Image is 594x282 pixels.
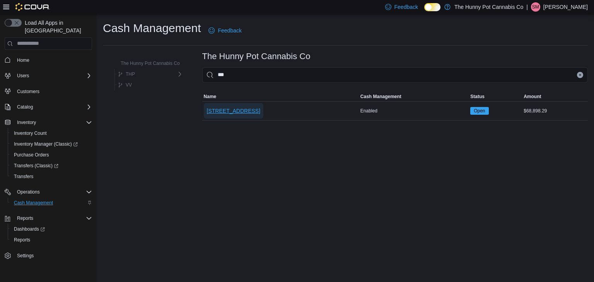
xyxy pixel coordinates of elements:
[17,189,40,195] span: Operations
[359,92,469,101] button: Cash Management
[14,130,47,136] span: Inventory Count
[11,198,92,207] span: Cash Management
[14,163,58,169] span: Transfers (Classic)
[424,3,440,11] input: Dark Mode
[11,161,92,170] span: Transfers (Classic)
[14,152,49,158] span: Purchase Orders
[14,237,30,243] span: Reports
[126,82,132,88] span: VV
[8,171,95,182] button: Transfers
[11,235,92,245] span: Reports
[8,139,95,149] a: Inventory Manager (Classic)
[2,250,95,261] button: Settings
[115,80,135,90] button: VV
[14,118,92,127] span: Inventory
[14,102,92,112] span: Catalog
[14,71,92,80] span: Users
[115,70,138,79] button: THP
[11,150,92,160] span: Purchase Orders
[204,103,263,119] button: [STREET_ADDRESS]
[17,215,33,221] span: Reports
[11,129,92,138] span: Inventory Count
[359,106,469,116] div: Enabled
[8,149,95,160] button: Purchase Orders
[11,139,92,149] span: Inventory Manager (Classic)
[17,119,36,126] span: Inventory
[103,20,201,36] h1: Cash Management
[526,2,528,12] p: |
[14,187,43,197] button: Operations
[14,55,92,65] span: Home
[531,2,540,12] div: Sarah Martin
[8,234,95,245] button: Reports
[532,2,539,12] span: SM
[2,187,95,197] button: Operations
[14,214,36,223] button: Reports
[14,56,32,65] a: Home
[394,3,418,11] span: Feedback
[17,73,29,79] span: Users
[470,107,488,115] span: Open
[14,118,39,127] button: Inventory
[11,172,92,181] span: Transfers
[11,224,92,234] span: Dashboards
[204,93,217,100] span: Name
[14,214,92,223] span: Reports
[2,86,95,97] button: Customers
[126,71,135,77] span: THP
[121,60,180,66] span: The Hunny Pot Cannabis Co
[360,93,401,100] span: Cash Management
[577,72,583,78] button: Clear input
[424,11,425,12] span: Dark Mode
[11,150,52,160] a: Purchase Orders
[14,71,32,80] button: Users
[110,59,183,68] button: The Hunny Pot Cannabis Co
[2,54,95,66] button: Home
[11,161,61,170] a: Transfers (Classic)
[2,213,95,224] button: Reports
[11,129,50,138] a: Inventory Count
[469,92,522,101] button: Status
[207,107,260,115] span: [STREET_ADDRESS]
[14,141,78,147] span: Inventory Manager (Classic)
[202,67,588,83] input: This is a search bar. As you type, the results lower in the page will automatically filter.
[17,104,33,110] span: Catalog
[202,92,359,101] button: Name
[2,102,95,112] button: Catalog
[5,51,92,282] nav: Complex example
[205,23,244,38] a: Feedback
[14,87,92,96] span: Customers
[454,2,523,12] p: The Hunny Pot Cannabis Co
[8,160,95,171] a: Transfers (Classic)
[14,87,43,96] a: Customers
[11,235,33,245] a: Reports
[14,251,92,260] span: Settings
[474,107,485,114] span: Open
[8,224,95,234] a: Dashboards
[14,187,92,197] span: Operations
[14,200,53,206] span: Cash Management
[11,198,56,207] a: Cash Management
[202,52,311,61] h3: The Hunny Pot Cannabis Co
[2,70,95,81] button: Users
[15,3,50,11] img: Cova
[17,57,29,63] span: Home
[2,117,95,128] button: Inventory
[11,172,36,181] a: Transfers
[11,139,81,149] a: Inventory Manager (Classic)
[543,2,588,12] p: [PERSON_NAME]
[22,19,92,34] span: Load All Apps in [GEOGRAPHIC_DATA]
[14,251,37,260] a: Settings
[8,128,95,139] button: Inventory Count
[218,27,241,34] span: Feedback
[17,253,34,259] span: Settings
[11,224,48,234] a: Dashboards
[17,88,39,95] span: Customers
[524,93,541,100] span: Amount
[8,197,95,208] button: Cash Management
[14,173,33,180] span: Transfers
[14,102,36,112] button: Catalog
[522,106,588,116] div: $68,898.29
[470,93,485,100] span: Status
[522,92,588,101] button: Amount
